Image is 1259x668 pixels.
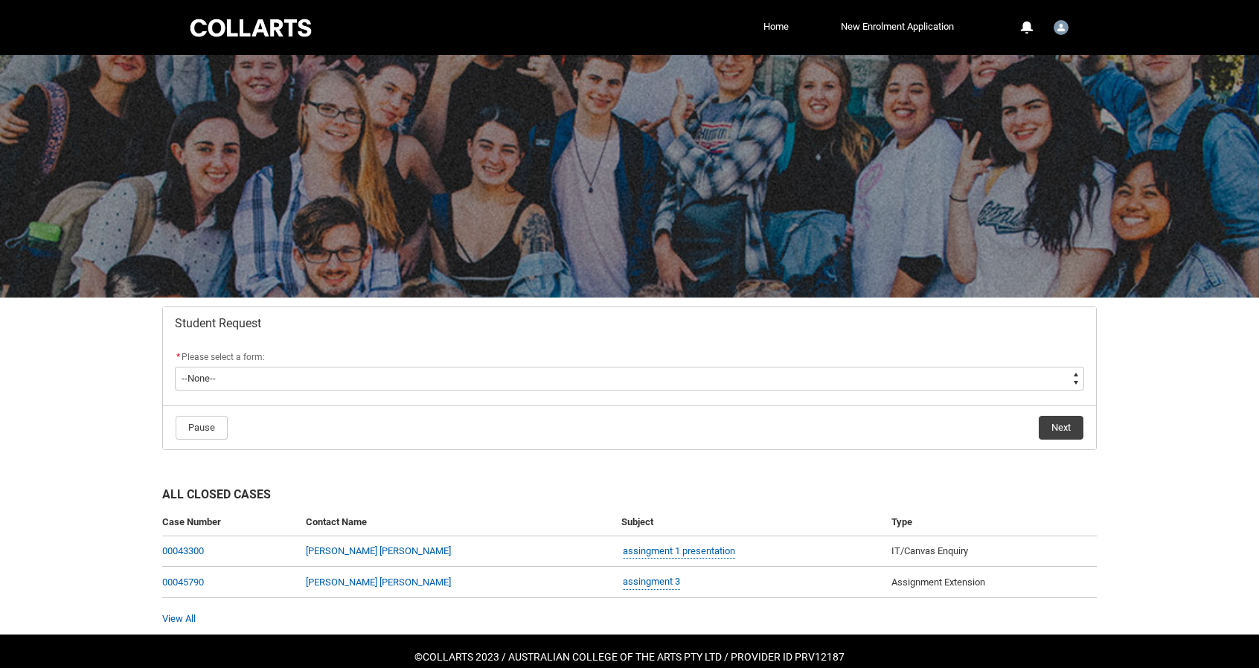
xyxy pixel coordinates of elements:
[162,613,196,624] a: View All Cases
[176,416,228,440] button: Pause
[623,544,735,559] a: assingment 1 presentation
[162,577,204,588] a: 00045790
[760,16,792,38] a: Home
[891,545,968,556] span: IT/Canvas Enquiry
[306,545,451,556] a: [PERSON_NAME] [PERSON_NAME]
[1039,416,1083,440] button: Next
[306,577,451,588] a: [PERSON_NAME] [PERSON_NAME]
[182,352,265,362] span: Please select a form:
[162,486,1097,509] h2: All Closed Cases
[615,509,885,536] th: Subject
[176,352,180,362] abbr: required
[623,574,680,590] a: assingment 3
[885,509,1097,536] th: Type
[1054,20,1069,35] img: Student.cgalimb.20252707
[162,509,300,536] th: Case Number
[837,16,958,38] a: New Enrolment Application
[300,509,615,536] th: Contact Name
[891,577,985,588] span: Assignment Extension
[162,306,1097,450] article: Redu_Student_Request flow
[175,316,261,331] span: Student Request
[1050,14,1072,38] button: User Profile Student.cgalimb.20252707
[162,545,204,556] a: 00043300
